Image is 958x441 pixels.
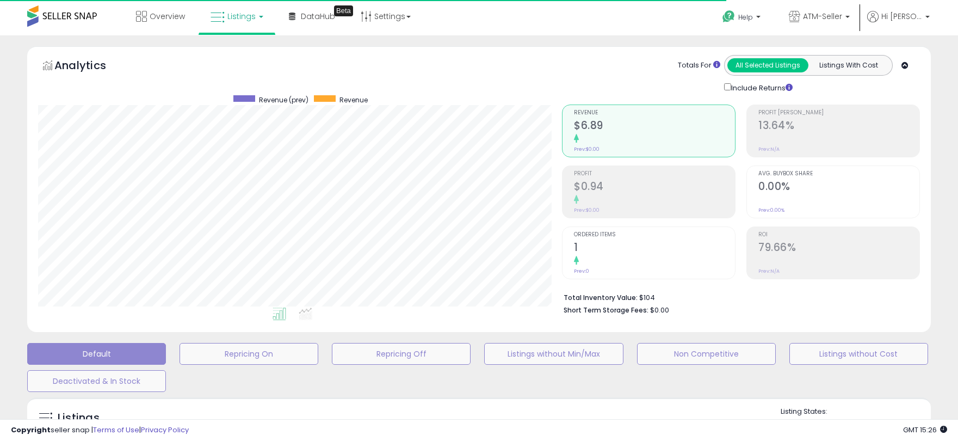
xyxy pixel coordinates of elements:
h2: 13.64% [758,119,919,134]
small: Prev: 0 [574,268,589,274]
span: $0.00 [650,305,669,315]
h2: 0.00% [758,180,919,195]
span: Revenue [339,95,368,105]
small: Prev: N/A [758,146,780,152]
div: seller snap | | [11,425,189,436]
button: Repricing Off [332,343,471,365]
span: Help [738,13,753,22]
a: Hi [PERSON_NAME] [867,11,930,35]
small: Prev: $0.00 [574,146,599,152]
span: Avg. Buybox Share [758,171,919,177]
button: Default [27,343,166,365]
span: Profit [PERSON_NAME] [758,110,919,116]
span: Hi [PERSON_NAME] [881,11,922,22]
button: Deactivated & In Stock [27,370,166,392]
strong: Copyright [11,425,51,435]
small: Prev: 0.00% [758,207,784,213]
span: Listings [227,11,256,22]
small: Prev: $0.00 [574,207,599,213]
div: Include Returns [716,81,806,94]
span: ATM-Seller [803,11,842,22]
b: Short Term Storage Fees: [564,305,648,315]
span: DataHub [301,11,335,22]
button: Non Competitive [637,343,776,365]
span: Overview [150,11,185,22]
h2: 1 [574,241,735,256]
li: $104 [564,290,912,303]
h2: $6.89 [574,119,735,134]
a: Help [714,2,771,35]
span: Revenue (prev) [259,95,308,105]
h2: 79.66% [758,241,919,256]
button: Repricing On [180,343,318,365]
div: Tooltip anchor [334,5,353,16]
span: Profit [574,171,735,177]
button: All Selected Listings [727,58,808,72]
span: Revenue [574,110,735,116]
button: Listings With Cost [808,58,889,72]
button: Listings without Min/Max [484,343,623,365]
i: Get Help [722,10,736,23]
small: Prev: N/A [758,268,780,274]
div: Totals For [678,60,720,71]
h5: Analytics [54,58,127,76]
span: ROI [758,232,919,238]
button: Listings without Cost [789,343,928,365]
b: Total Inventory Value: [564,293,638,302]
h2: $0.94 [574,180,735,195]
span: Ordered Items [574,232,735,238]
